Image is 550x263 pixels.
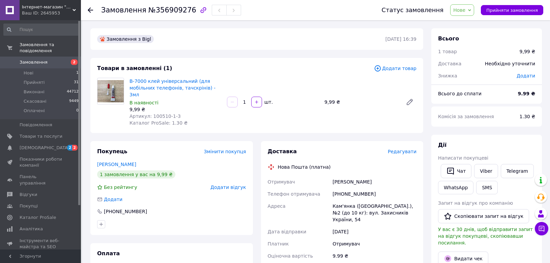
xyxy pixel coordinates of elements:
[97,148,127,155] span: Покупець
[474,164,498,178] a: Viber
[438,200,513,206] span: Запит на відгук про компанію
[20,226,43,232] span: Аналітика
[453,7,465,13] span: Нове
[20,192,37,198] span: Відгуки
[438,73,457,78] span: Знижка
[438,209,529,223] button: Скопіювати запит на відгук
[331,200,418,226] div: Кам'янка ([GEOGRAPHIC_DATA].), №2 (до 10 кг): вул. Захисників України, 54
[403,95,416,109] a: Редагувати
[438,114,494,119] span: Комісія за замовлення
[97,35,154,43] div: Замовлення з Bigl
[97,162,136,167] a: [PERSON_NAME]
[331,176,418,188] div: [PERSON_NAME]
[67,145,73,151] span: 2
[20,156,62,168] span: Показники роботи компанії
[441,164,471,178] button: Чат
[204,149,246,154] span: Змінити покупця
[438,35,459,42] span: Всього
[481,5,543,15] button: Прийняти замовлення
[24,89,45,95] span: Виконані
[331,238,418,250] div: Отримувач
[438,142,446,148] span: Дії
[438,155,488,161] span: Написати покупцеві
[129,78,215,97] a: B-7000 клей універсальний (для мобільних телефонів, тачскрінів) - 3мл
[88,7,93,13] div: Повернутися назад
[322,97,400,107] div: 9,99 ₴
[20,145,69,151] span: [DEMOGRAPHIC_DATA]
[24,79,45,86] span: Прийняті
[97,250,120,257] span: Оплата
[20,215,56,221] span: Каталог ProSale
[24,98,47,104] span: Скасовані
[103,208,148,215] div: [PHONE_NUMBER]
[210,185,246,190] span: Додати відгук
[268,241,289,246] span: Платник
[3,24,79,36] input: Пошук
[129,113,181,119] span: Артикул: 100510-1-3
[517,73,535,78] span: Додати
[67,89,79,95] span: 44712
[268,203,286,209] span: Адреса
[22,4,73,10] span: Інтернет-магазин "Налітай"
[20,174,62,186] span: Панель управління
[331,188,418,200] div: [PHONE_NUMBER]
[476,181,498,194] button: SMS
[20,203,38,209] span: Покупці
[520,48,535,55] div: 9,99 ₴
[72,145,78,151] span: 2
[268,179,295,185] span: Отримувач
[20,42,81,54] span: Замовлення та повідомлення
[74,79,79,86] span: 31
[268,148,297,155] span: Доставка
[97,65,172,71] span: Товари в замовленні (1)
[97,80,124,102] img: B-7000 клей універсальний (для мобільних телефонів, тачскрінів) - 3мл
[268,253,313,259] span: Оціночна вартість
[22,10,81,16] div: Ваш ID: 2645953
[20,59,48,65] span: Замовлення
[388,149,416,154] span: Редагувати
[268,229,307,234] span: Дата відправки
[518,91,535,96] b: 9.99 ₴
[76,108,79,114] span: 0
[501,164,534,178] a: Telegram
[129,120,187,126] span: Каталог ProSale: 1.30 ₴
[148,6,196,14] span: №356909276
[438,181,473,194] a: WhatsApp
[385,36,416,42] time: [DATE] 16:39
[263,99,273,105] div: шт.
[20,122,52,128] span: Повідомлення
[438,61,461,66] span: Доставка
[382,7,444,13] div: Статус замовлення
[76,70,79,76] span: 1
[104,197,122,202] span: Додати
[71,59,78,65] span: 2
[331,226,418,238] div: [DATE]
[535,222,548,235] button: Чат з покупцем
[486,8,538,13] span: Прийняти замовлення
[331,250,418,262] div: 9.99 ₴
[24,70,33,76] span: Нові
[20,133,62,139] span: Товари та послуги
[438,91,482,96] span: Всього до сплати
[268,191,320,197] span: Телефон отримувача
[104,185,137,190] span: Без рейтингу
[438,227,533,245] span: У вас є 30 днів, щоб відправити запит на відгук покупцеві, скопіювавши посилання.
[24,108,45,114] span: Оплачені
[20,238,62,250] span: Інструменти веб-майстра та SEO
[520,114,535,119] span: 1.30 ₴
[374,65,416,72] span: Додати товар
[438,49,457,54] span: 1 товар
[129,106,222,113] div: 9,99 ₴
[101,6,146,14] span: Замовлення
[276,164,332,170] div: Нова Пошта (платна)
[129,100,158,105] span: В наявності
[481,56,539,71] div: Необхідно уточнити
[69,98,79,104] span: 9449
[97,170,175,178] div: 1 замовлення у вас на 9,99 ₴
